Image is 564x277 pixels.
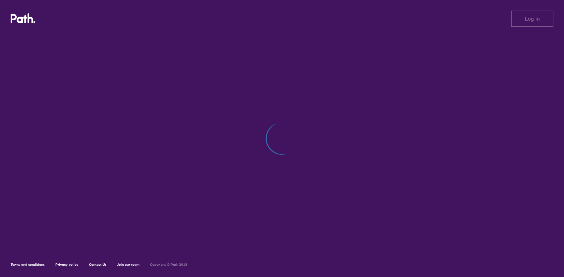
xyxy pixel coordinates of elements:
h6: Copyright © Path 2018 [150,263,187,267]
a: Privacy policy [55,262,78,267]
a: Join our team [117,262,139,267]
a: Contact Us [89,262,107,267]
span: Log in [525,16,540,22]
a: Terms and conditions [11,262,45,267]
button: Log in [511,11,553,27]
